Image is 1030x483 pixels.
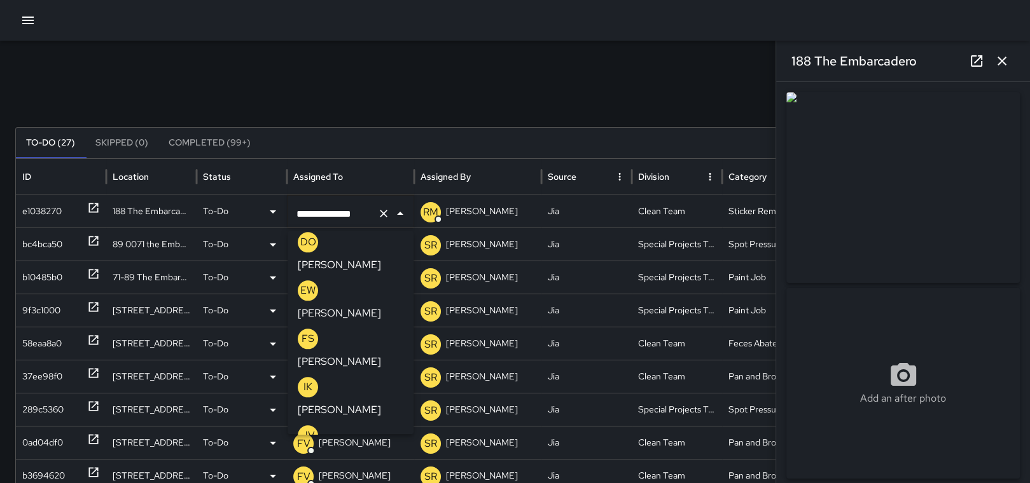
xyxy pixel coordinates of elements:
p: [PERSON_NAME] [446,426,518,459]
div: Feces Abatement [722,327,812,360]
p: [PERSON_NAME] [298,402,381,418]
p: EW [300,283,316,298]
p: IK [303,379,312,395]
div: bc4bca50 [22,228,62,261]
div: 9f3c1000 [22,294,60,327]
p: SR [424,238,437,253]
p: JV [302,428,315,443]
div: Jia [541,261,632,294]
div: Special Projects Team [632,294,722,327]
div: Clean Team [632,194,722,228]
p: SR [424,436,437,451]
div: Source [548,171,576,182]
p: SR [424,370,437,385]
div: Sticker Removal [722,194,812,228]
div: Special Projects Team [632,393,722,426]
div: 98 Howard Street [106,360,197,393]
div: 150 Spear Street [106,426,197,459]
button: Source column menu [611,168,629,186]
div: Category [728,171,767,182]
button: To-Do (27) [16,128,85,158]
p: [PERSON_NAME] [446,327,518,360]
div: Jia [541,393,632,426]
button: Completed (99+) [158,128,261,158]
p: [PERSON_NAME] [298,306,381,321]
p: To-Do [203,294,228,327]
button: Skipped (0) [85,128,158,158]
div: 98 Howard Street [106,393,197,426]
p: [PERSON_NAME] [298,354,381,369]
p: To-Do [203,261,228,294]
div: Assigned To [293,171,343,182]
div: Paint Job [722,294,812,327]
p: RM [423,205,438,220]
div: Clean Team [632,360,722,393]
div: Jia [541,194,632,228]
p: To-Do [203,360,228,393]
div: Division [638,171,669,182]
p: SR [424,403,437,418]
div: Pan and Broom Block Faces [722,426,812,459]
p: To-Do [203,426,228,459]
p: [PERSON_NAME] [446,195,518,228]
div: Status [203,171,231,182]
p: [PERSON_NAME] [446,360,518,393]
div: 289c5360 [22,393,64,426]
div: Jia [541,327,632,360]
p: SR [424,271,437,286]
div: Jia [541,426,632,459]
div: Special Projects Team [632,261,722,294]
div: Clean Team [632,327,722,360]
div: 37ee98f0 [22,360,62,393]
div: Clean Team [632,426,722,459]
div: ID [22,171,31,182]
div: 71-89 The Embarcadero [106,261,197,294]
div: Location [113,171,149,182]
div: Paint Job [722,261,812,294]
div: Special Projects Team [632,228,722,261]
div: 89 0071 the Embarcadero [106,228,197,261]
div: 0ad04df0 [22,426,63,459]
div: Assigned By [421,171,471,182]
p: SR [424,337,437,352]
p: To-Do [203,393,228,426]
div: b10485b0 [22,261,62,294]
p: [PERSON_NAME] [446,294,518,327]
div: Jia [541,294,632,327]
p: To-Do [203,228,228,261]
p: FV [297,436,310,451]
p: [PERSON_NAME] [319,426,391,459]
div: 165 Steuart Street [106,327,197,360]
p: [PERSON_NAME] [319,228,391,261]
p: [PERSON_NAME] [298,257,381,273]
p: [PERSON_NAME] [446,228,518,261]
div: 188 The Embarcadero [106,194,197,228]
p: [PERSON_NAME] [446,393,518,426]
div: e1038270 [22,195,62,228]
p: [PERSON_NAME] [446,261,518,294]
button: Clear [375,205,393,222]
div: 58eaa8a0 [22,327,62,360]
div: Pan and Broom Block Faces [722,360,812,393]
p: DO [300,235,316,250]
div: Spot Pressure Washing [722,393,812,426]
p: To-Do [203,327,228,360]
div: Jia [541,228,632,261]
div: Spot Pressure Washing [722,228,812,261]
p: SR [424,304,437,319]
p: FS [302,331,314,346]
button: Division column menu [701,168,719,186]
div: 177 Steuart Street [106,294,197,327]
div: Jia [541,360,632,393]
p: To-Do [203,195,228,228]
button: Close [391,205,409,222]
